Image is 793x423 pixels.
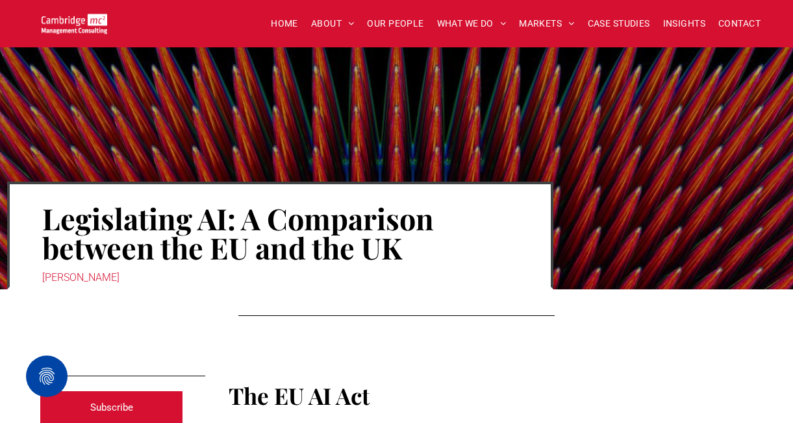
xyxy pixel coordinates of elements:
[264,14,305,34] a: HOME
[229,380,370,411] span: The EU AI Act
[712,14,767,34] a: CONTACT
[360,14,430,34] a: OUR PEOPLE
[657,14,712,34] a: INSIGHTS
[512,14,581,34] a: MARKETS
[42,16,107,29] a: Your Business Transformed | Cambridge Management Consulting
[305,14,361,34] a: ABOUT
[431,14,513,34] a: WHAT WE DO
[581,14,657,34] a: CASE STUDIES
[42,202,518,263] h1: Legislating AI: A Comparison between the EU and the UK
[42,269,518,287] div: [PERSON_NAME]
[42,14,107,34] img: Go to Homepage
